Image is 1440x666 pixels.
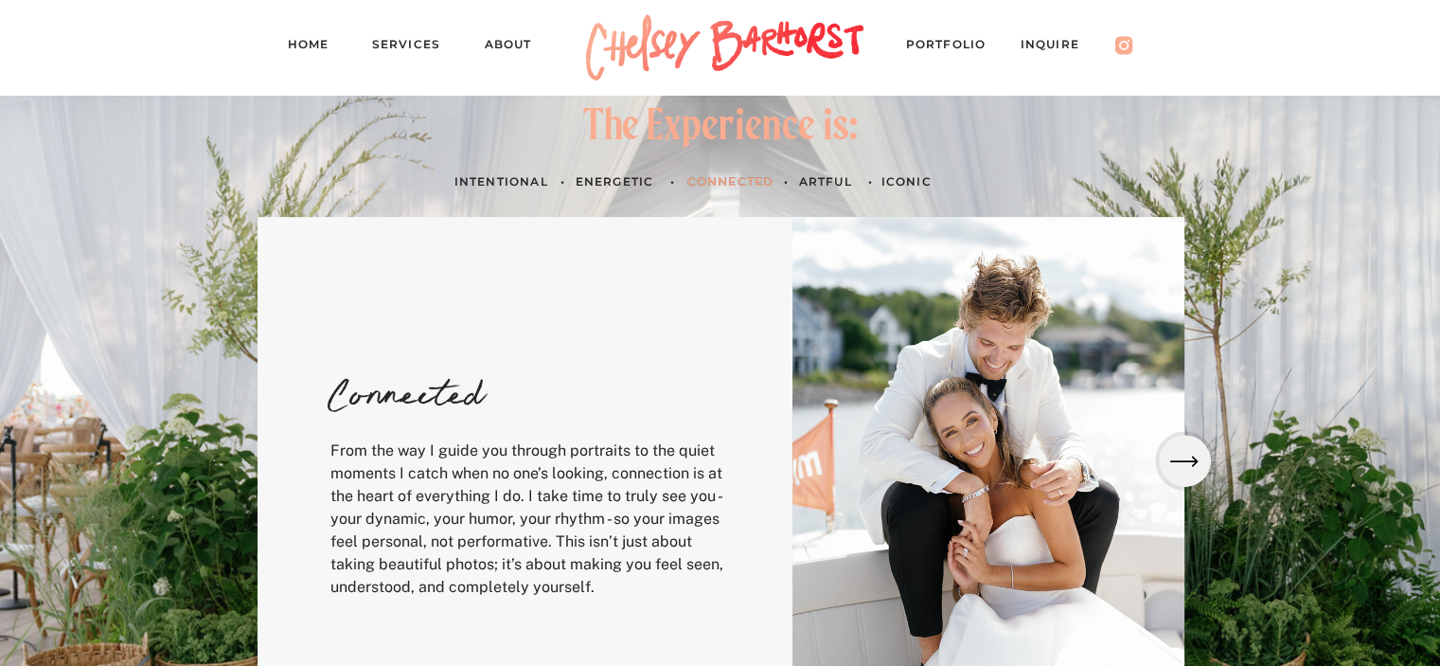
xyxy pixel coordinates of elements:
h3: • [667,171,680,191]
a: artful [799,171,854,191]
a: About [485,34,550,61]
a: Energetic [576,171,663,191]
a: Services [372,34,457,61]
a: ICONIC [881,171,936,191]
h3: • [558,171,570,191]
h3: connected [687,171,791,191]
h3: • [864,171,877,191]
h3: • [781,171,793,191]
a: Home [288,34,345,61]
a: INTENTIONAL [454,171,548,191]
a: PORTFOLIO [906,34,1004,61]
a: Inquire [1021,34,1098,61]
div: The Experience is: [555,102,887,155]
p: From the way I guide you through portraits to the quiet moments I catch when no one’s looking, co... [330,440,738,607]
h3: Connected [327,352,548,423]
